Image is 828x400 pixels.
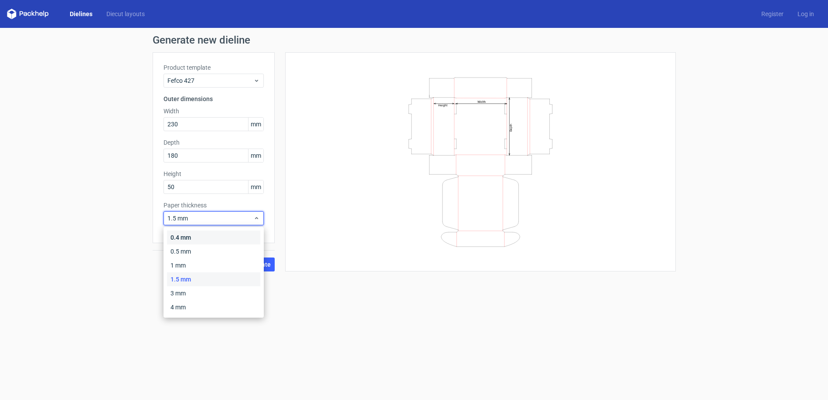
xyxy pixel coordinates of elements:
[164,201,264,210] label: Paper thickness
[167,244,260,258] div: 0.5 mm
[167,300,260,314] div: 4 mm
[248,118,263,131] span: mm
[167,272,260,286] div: 1.5 mm
[164,107,264,115] label: Width
[63,10,99,18] a: Dielines
[164,95,264,103] h3: Outer dimensions
[248,180,263,193] span: mm
[167,214,253,223] span: 1.5 mm
[509,123,513,131] text: Depth
[167,258,260,272] div: 1 mm
[164,63,264,72] label: Product template
[164,138,264,147] label: Depth
[477,99,486,103] text: Width
[248,149,263,162] span: mm
[438,103,447,107] text: Height
[164,169,264,178] label: Height
[167,231,260,244] div: 0.4 mm
[754,10,791,18] a: Register
[153,35,676,45] h1: Generate new dieline
[167,286,260,300] div: 3 mm
[99,10,152,18] a: Diecut layouts
[791,10,821,18] a: Log in
[167,76,253,85] span: Fefco 427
